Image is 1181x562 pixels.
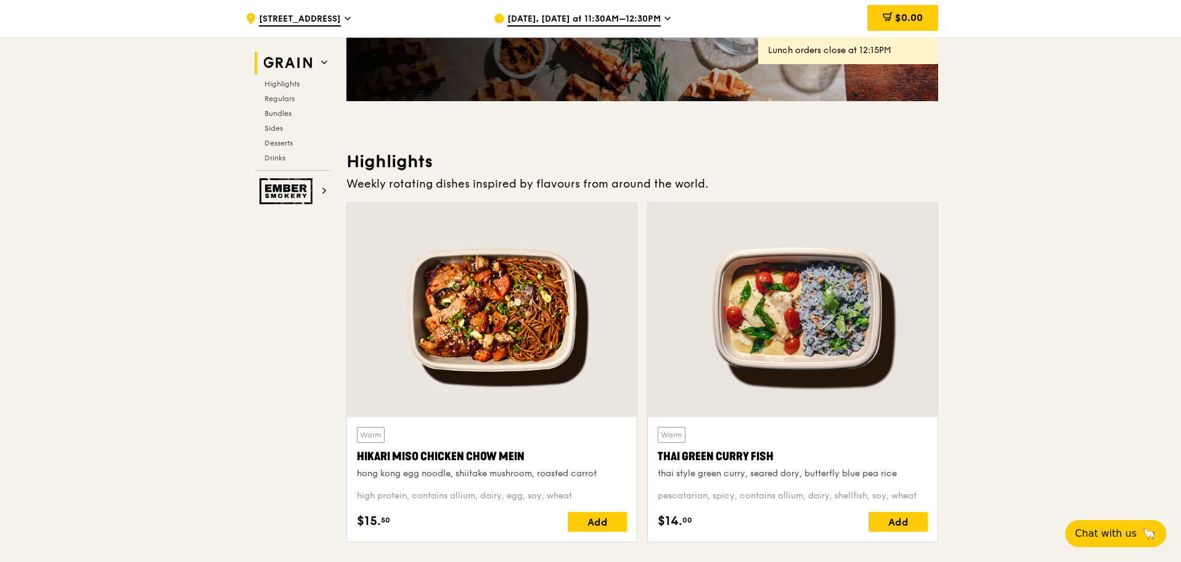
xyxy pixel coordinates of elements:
span: 🦙 [1142,526,1156,541]
div: Thai Green Curry Fish [658,448,928,465]
span: Desserts [264,139,293,147]
div: Warm [357,427,385,443]
span: Bundles [264,109,292,118]
span: [DATE], [DATE] at 11:30AM–12:30PM [507,13,661,27]
span: Chat with us [1075,526,1137,541]
div: Add [868,512,928,532]
span: $0.00 [895,12,923,23]
span: $15. [357,512,381,531]
span: [STREET_ADDRESS] [259,13,341,27]
img: Grain web logo [259,52,316,74]
span: 50 [381,515,390,525]
div: Add [568,512,627,532]
div: high protein, contains allium, dairy, egg, soy, wheat [357,490,627,502]
div: Hikari Miso Chicken Chow Mein [357,448,627,465]
h3: Highlights [346,151,938,173]
span: Drinks [264,154,285,162]
span: 00 [682,515,692,525]
span: Sides [264,124,283,133]
div: Weekly rotating dishes inspired by flavours from around the world. [346,175,938,192]
div: Warm [658,427,685,443]
div: pescatarian, spicy, contains allium, dairy, shellfish, soy, wheat [658,490,928,502]
span: $14. [658,512,682,531]
button: Chat with us🦙 [1065,520,1166,547]
span: Highlights [264,80,300,88]
div: thai style green curry, seared dory, butterfly blue pea rice [658,468,928,480]
div: hong kong egg noodle, shiitake mushroom, roasted carrot [357,468,627,480]
span: Regulars [264,94,295,103]
div: Lunch orders close at 12:15PM [768,44,928,57]
img: Ember Smokery web logo [259,178,316,204]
